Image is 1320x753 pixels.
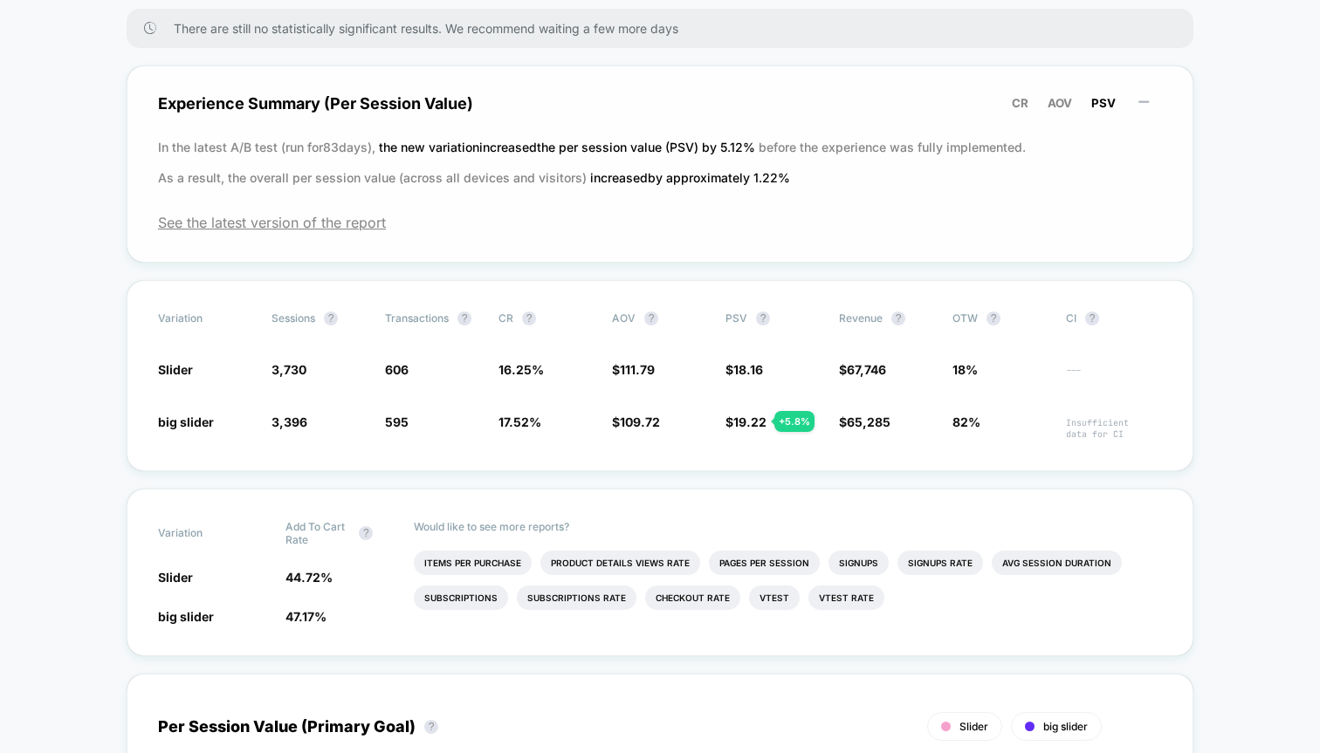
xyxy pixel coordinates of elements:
button: ? [644,311,658,325]
span: Insufficient data for CI [1066,417,1162,440]
li: Vtest Rate [808,585,884,610]
button: ? [756,311,770,325]
span: increased by approximately 1.22 % [590,170,790,185]
button: AOV [1042,95,1077,111]
span: Sessions [272,311,315,325]
span: $ [725,414,767,429]
div: + 5.8 % [774,411,815,432]
button: ? [987,311,1000,325]
span: 19.22 [733,414,767,429]
span: 111.79 [620,362,655,377]
button: ? [324,311,338,325]
span: Slider [158,570,193,585]
span: 3,396 [272,414,307,429]
span: See the latest version of the report [158,214,1162,231]
span: OTW [952,311,1048,325]
span: $ [612,414,660,429]
span: big slider [158,609,214,624]
span: 44.72 % [285,570,333,585]
span: $ [839,414,890,429]
li: Subscriptions Rate [517,585,636,610]
button: ? [359,526,373,540]
span: $ [725,362,763,377]
span: 18.16 [733,362,763,377]
span: Add To Cart Rate [285,520,350,546]
span: PSV [725,311,747,325]
button: CR [1007,95,1034,111]
span: 16.25 % [498,362,544,377]
span: 3,730 [272,362,306,377]
span: There are still no statistically significant results. We recommend waiting a few more days [174,21,1158,36]
span: $ [839,362,886,377]
span: AOV [612,311,636,325]
span: Slider [158,362,193,377]
li: Checkout Rate [645,585,740,610]
button: ? [522,311,536,325]
span: 82% [952,414,980,429]
li: Signups Rate [897,551,983,575]
button: ? [424,720,438,734]
span: $ [612,362,655,377]
span: PSV [1091,96,1116,110]
span: 65,285 [847,414,890,429]
span: the new variation increased the per session value (PSV) by 5.12 % [379,140,759,154]
span: AOV [1048,96,1072,110]
p: Would like to see more reports? [414,520,1163,533]
span: 18% [952,362,978,377]
span: Variation [158,311,254,325]
button: ? [457,311,471,325]
span: CR [498,311,513,325]
span: 47.17 % [285,609,327,624]
li: Signups [828,551,889,575]
span: Transactions [385,311,449,325]
span: 67,746 [847,362,886,377]
button: ? [891,311,905,325]
span: Experience Summary (Per Session Value) [158,84,1162,123]
span: CR [1012,96,1028,110]
span: Slider [959,720,988,733]
li: Avg Session Duration [992,551,1122,575]
span: 109.72 [620,414,660,429]
p: In the latest A/B test (run for 83 days), before the experience was fully implemented. As a resul... [158,132,1162,193]
span: big slider [158,414,214,429]
li: Vtest [749,585,800,610]
span: Revenue [839,311,883,325]
span: --- [1066,365,1162,378]
li: Pages Per Session [709,551,820,575]
span: 17.52 % [498,414,541,429]
li: Items Per Purchase [414,551,532,575]
li: Subscriptions [414,585,508,610]
span: Variation [158,520,254,546]
span: big slider [1043,720,1088,733]
span: 595 [385,414,409,429]
span: CI [1066,311,1162,325]
li: Product Details Views Rate [540,551,700,575]
button: ? [1085,311,1099,325]
button: PSV [1086,95,1121,111]
span: 606 [385,362,409,377]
